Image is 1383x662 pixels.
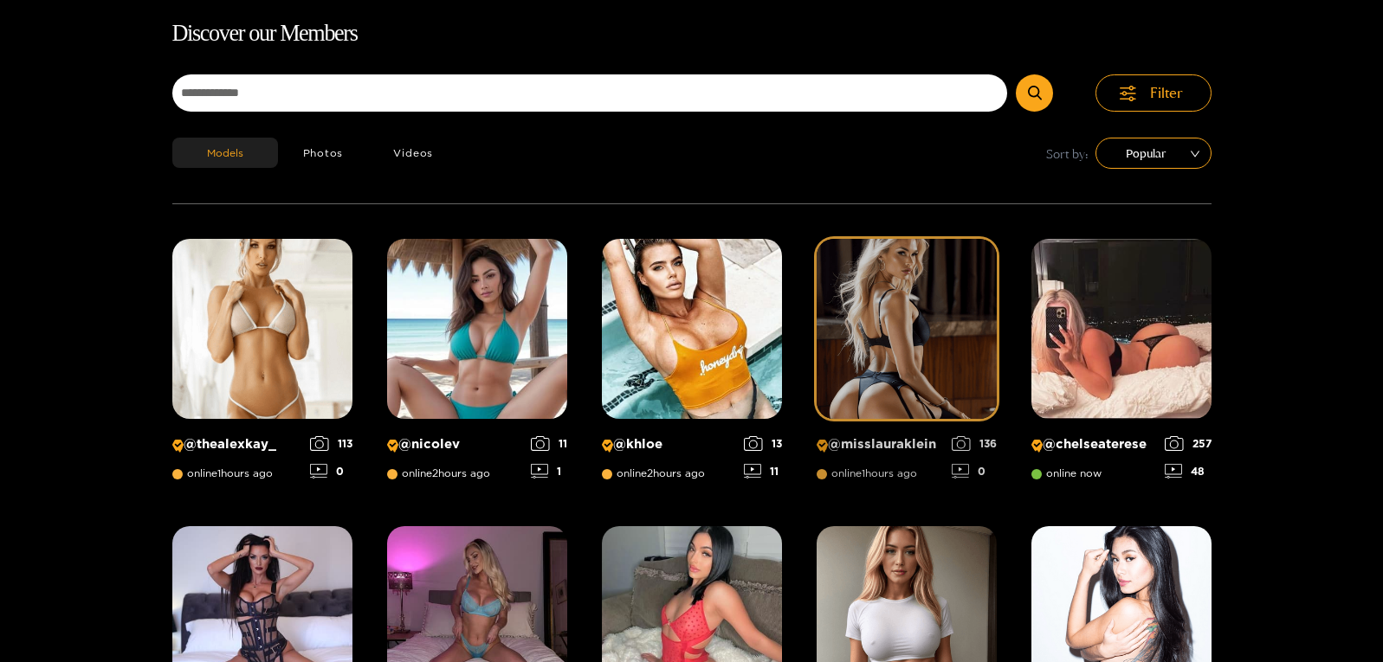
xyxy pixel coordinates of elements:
span: online 1 hours ago [817,467,917,479]
div: 0 [310,464,352,479]
p: @ nicolev [387,436,522,453]
img: Creator Profile Image: nicolev [387,239,567,419]
button: Models [172,138,278,168]
span: Filter [1150,83,1183,103]
h1: Discover our Members [172,16,1212,52]
a: Creator Profile Image: thealexkay_@thealexkay_online1hours ago1130 [172,239,352,492]
img: Creator Profile Image: khloe [602,239,782,419]
span: online 2 hours ago [602,467,705,479]
div: 136 [952,436,997,451]
span: online 1 hours ago [172,467,273,479]
div: sort [1095,138,1212,169]
div: 257 [1165,436,1212,451]
a: Creator Profile Image: nicolev@nicolevonline2hours ago111 [387,239,567,492]
p: @ thealexkay_ [172,436,301,453]
a: Creator Profile Image: misslauraklein@misslaurakleinonline1hours ago1360 [817,239,997,492]
div: 48 [1165,464,1212,479]
p: @ khloe [602,436,735,453]
a: Creator Profile Image: khloe@khloeonline2hours ago1311 [602,239,782,492]
p: @ misslauraklein [817,436,943,453]
div: 113 [310,436,352,451]
span: online 2 hours ago [387,467,490,479]
div: 11 [531,436,567,451]
a: Creator Profile Image: chelseaterese@chelseatereseonline now25748 [1031,239,1212,492]
span: Popular [1108,140,1199,166]
div: 13 [744,436,782,451]
img: Creator Profile Image: chelseaterese [1031,239,1212,419]
button: Submit Search [1016,74,1053,112]
img: Creator Profile Image: misslauraklein [817,239,997,419]
p: @ chelseaterese [1031,436,1156,453]
button: Filter [1095,74,1212,112]
button: Videos [368,138,458,168]
div: 0 [952,464,997,479]
span: online now [1031,467,1102,479]
div: 11 [744,464,782,479]
span: Sort by: [1046,144,1089,164]
div: 1 [531,464,567,479]
img: Creator Profile Image: thealexkay_ [172,239,352,419]
button: Photos [278,138,369,168]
